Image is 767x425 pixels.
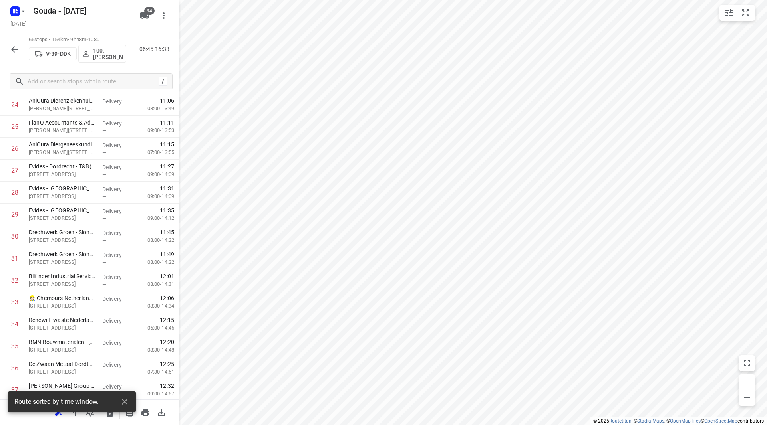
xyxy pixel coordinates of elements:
[135,368,174,376] p: 07:30-14:51
[29,250,96,258] p: Drechtwerk Groen - Sionpolder Afdeling 333(Jan van de Luytgaarden)
[29,324,96,332] p: Grevelingenweg 3, Dordrecht
[29,272,96,280] p: Bilfinger Industrial Services - Dordrecht(Bjorn van Bogaert)
[102,229,132,237] p: Delivery
[29,258,96,266] p: Merwelanden 63A, Dordrecht
[721,5,737,21] button: Map settings
[135,346,174,354] p: 08:30-14:48
[102,172,106,178] span: —
[29,105,96,113] p: Jan Valsterweg 96, Dordrecht
[102,97,132,105] p: Delivery
[11,189,18,196] div: 28
[102,317,132,325] p: Delivery
[102,339,132,347] p: Delivery
[135,302,174,310] p: 08:30-14:34
[102,347,106,353] span: —
[11,386,18,394] div: 37
[29,47,77,60] button: V-39-DDK
[29,184,96,192] p: Evides - Dordrecht - PDW(Matthieu van de Pool)
[29,140,96,148] p: AniCura Diergeneeskundig Verwijscentrum Dordrecht(Marcel Reijers/ Elise de Geus)
[153,408,169,416] span: Download route
[102,119,132,127] p: Delivery
[719,5,755,21] div: small contained button group
[88,36,99,42] span: 108u
[11,298,18,306] div: 33
[102,259,106,265] span: —
[160,382,174,390] span: 12:32
[102,128,106,134] span: —
[160,97,174,105] span: 11:06
[29,280,96,288] p: Baanhoekweg 22, Dordrecht
[160,338,174,346] span: 12:20
[29,97,96,105] p: AniCura Dierenziekenhuis Drechtstreek B.V.(Marianne Cohn)
[160,316,174,324] span: 12:15
[102,207,132,215] p: Delivery
[29,192,96,200] p: [STREET_ADDRESS]
[102,281,106,287] span: —
[102,106,106,112] span: —
[29,302,96,310] p: Baanhoekweg 22, Dordrecht
[102,215,106,221] span: —
[11,364,18,372] div: 36
[135,236,174,244] p: 08:00-14:22
[137,8,153,24] button: 94
[11,255,18,262] div: 31
[160,140,174,148] span: 11:15
[737,5,753,21] button: Fit zoom
[160,250,174,258] span: 11:49
[11,145,18,152] div: 26
[670,418,701,424] a: OpenMapTiles
[102,141,132,149] p: Delivery
[29,236,96,244] p: Merwelanden 63A, Dordrecht
[29,382,96,390] p: Van Aalst Group - Dordrecht - Baanhoekweg(Nathalie Klein)
[135,324,174,332] p: 06:00-14:45
[11,167,18,174] div: 27
[102,150,106,156] span: —
[139,45,173,53] p: 06:45-16:33
[11,342,18,350] div: 35
[102,273,132,281] p: Delivery
[135,105,174,113] p: 08:00-13:49
[29,127,96,134] p: Jan Valsterweg 87, Dordrecht
[29,346,96,354] p: Grevelingenweg 25, Dordrecht
[593,418,764,424] li: © 2025 , © , © © contributors
[11,123,18,130] div: 25
[609,418,632,424] a: Routetitan
[29,214,96,222] p: [STREET_ADDRESS]
[11,277,18,284] div: 32
[14,397,99,407] span: Route sorted by time window.
[135,148,174,156] p: 07:00-13:55
[46,51,71,57] p: V-39-DDK
[135,214,174,222] p: 09:00-14:12
[160,272,174,280] span: 12:01
[29,148,96,156] p: Jan Valsterweg 26, Dordrecht
[160,360,174,368] span: 12:25
[135,390,174,398] p: 09:00-14:57
[29,316,96,324] p: Renewi E-waste Nederland B.V.(Cassandra Duchain)
[160,119,174,127] span: 11:11
[159,77,167,86] div: /
[160,294,174,302] span: 12:06
[29,162,96,170] p: Evides - Dordrecht - T&B(Matthieu van de Pool)
[102,383,132,391] p: Delivery
[102,361,132,369] p: Delivery
[156,8,172,24] button: More
[704,418,737,424] a: OpenStreetMap
[11,211,18,218] div: 29
[28,75,159,88] input: Add or search stops within route
[29,360,96,368] p: De Zwaan Metaal-Dordt B.V.(Femmy Heuvelman)
[7,19,30,28] h5: Project date
[11,320,18,328] div: 34
[11,101,18,109] div: 24
[102,237,106,243] span: —
[135,258,174,266] p: 08:00-14:22
[102,369,106,375] span: —
[29,294,96,302] p: 👷🏻 Chemours Netherlands B.V.(Manuel Kuysten)
[160,162,174,170] span: 11:27
[102,325,106,331] span: —
[135,127,174,134] p: 09:00-13:53
[93,47,123,60] p: 100.[PERSON_NAME]
[160,184,174,192] span: 11:31
[637,418,664,424] a: Stadia Maps
[102,295,132,303] p: Delivery
[86,36,88,42] span: •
